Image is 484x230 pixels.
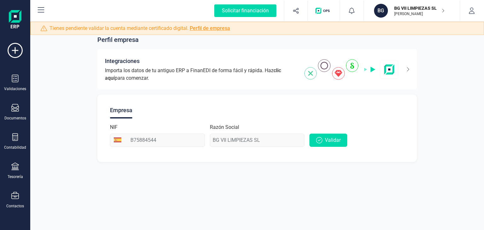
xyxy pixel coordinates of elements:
div: Validaciones [4,86,26,91]
button: Logo de OPS [312,1,336,21]
div: Contabilidad [4,145,26,150]
img: Logo Finanedi [9,10,21,30]
label: NIF [110,124,118,131]
span: Importa los datos de tu antiguo ERP a FinanEDI de forma fácil y rápida. Haz para comenzar. [105,67,297,82]
div: BG [374,4,388,18]
div: Empresa [110,102,132,118]
span: Validar [325,136,341,144]
p: [PERSON_NAME] [394,11,445,16]
span: Tienes pendiente validar la cuenta mediante certificado digital. [49,25,230,32]
img: Logo de OPS [315,8,332,14]
a: Perfil de empresa [190,25,230,31]
img: integrations-img [304,59,399,80]
button: Solicitar financiación [207,1,284,21]
button: Validar [309,134,347,147]
div: Documentos [4,116,26,121]
label: Razón Social [210,124,239,131]
div: Solicitar financiación [214,4,276,17]
p: BG VII LIMPIEZAS SL [394,5,445,11]
button: BGBG VII LIMPIEZAS SL[PERSON_NAME] [372,1,452,21]
span: Perfil empresa [97,35,139,44]
span: Integraciones [105,57,140,66]
div: Tesorería [8,174,23,179]
div: Contactos [6,204,24,209]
